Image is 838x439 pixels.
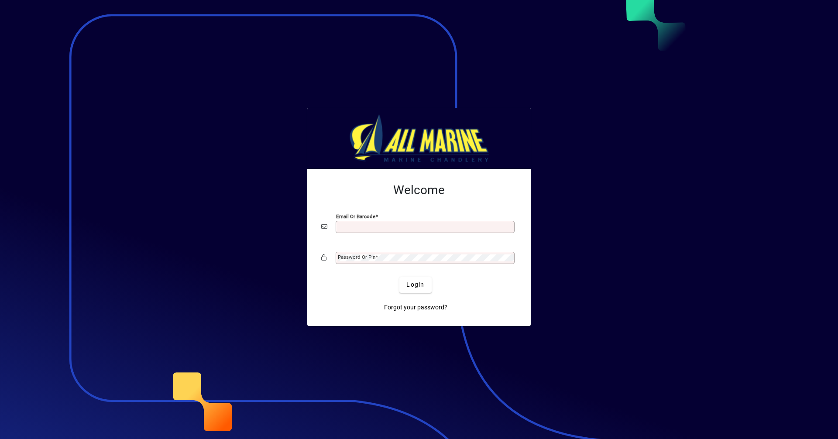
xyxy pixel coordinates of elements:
[399,277,431,293] button: Login
[381,300,451,316] a: Forgot your password?
[336,213,375,219] mat-label: Email or Barcode
[384,303,447,312] span: Forgot your password?
[338,254,375,260] mat-label: Password or Pin
[406,280,424,289] span: Login
[321,183,517,198] h2: Welcome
